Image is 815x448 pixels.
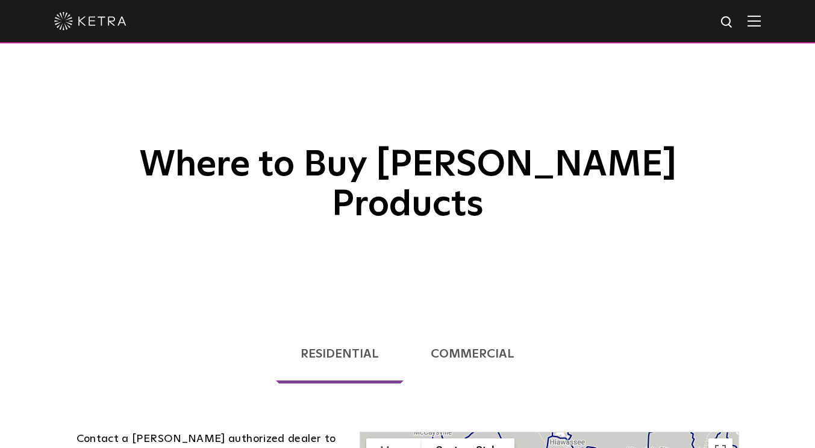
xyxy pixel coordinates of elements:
[748,15,761,27] img: Hamburger%20Nav.svg
[720,15,735,30] img: search icon
[54,12,126,30] img: ketra-logo-2019-white
[276,324,403,383] a: Residential
[407,324,539,383] a: Commercial
[67,54,748,225] h1: Where to Buy [PERSON_NAME] Products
